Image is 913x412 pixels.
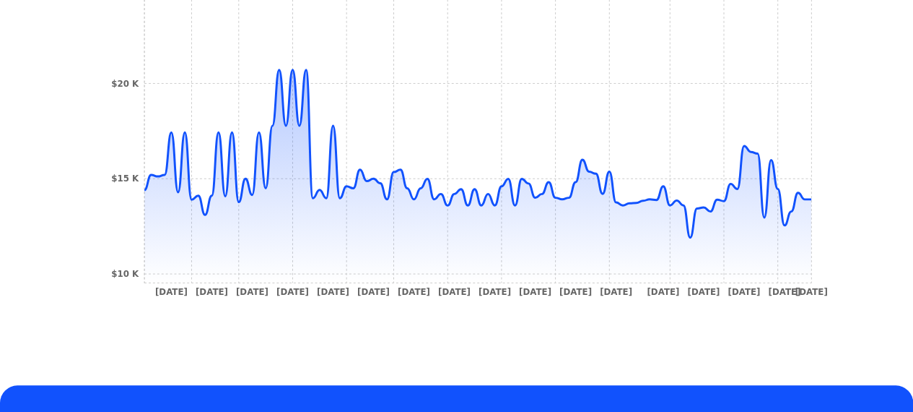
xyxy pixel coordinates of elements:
[687,286,720,296] tspan: [DATE]
[768,286,800,296] tspan: [DATE]
[111,269,139,279] tspan: $10 K
[398,286,430,296] tspan: [DATE]
[559,286,592,296] tspan: [DATE]
[111,78,139,88] tspan: $20 K
[728,286,760,296] tspan: [DATE]
[438,286,471,296] tspan: [DATE]
[276,286,309,296] tspan: [DATE]
[155,286,188,296] tspan: [DATE]
[647,286,679,296] tspan: [DATE]
[479,286,511,296] tspan: [DATE]
[600,286,632,296] tspan: [DATE]
[357,286,390,296] tspan: [DATE]
[317,286,349,296] tspan: [DATE]
[795,286,828,296] tspan: [DATE]
[519,286,551,296] tspan: [DATE]
[196,286,228,296] tspan: [DATE]
[236,286,268,296] tspan: [DATE]
[111,173,139,184] tspan: $15 K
